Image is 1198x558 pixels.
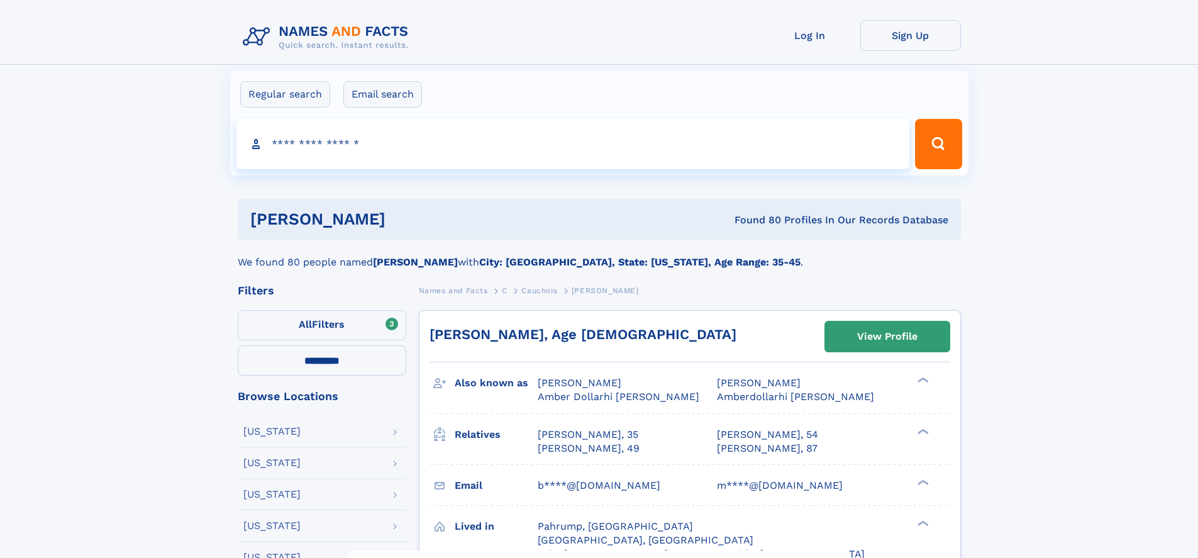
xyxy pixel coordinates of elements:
[243,458,301,468] div: [US_STATE]
[250,211,560,227] h1: [PERSON_NAME]
[238,240,961,270] div: We found 80 people named with .
[914,478,929,486] div: ❯
[243,489,301,499] div: [US_STATE]
[455,516,538,537] h3: Lived in
[299,318,312,330] span: All
[717,377,801,389] span: [PERSON_NAME]
[538,442,640,455] a: [PERSON_NAME], 49
[238,310,406,340] label: Filters
[419,282,488,298] a: Names and Facts
[717,442,818,455] a: [PERSON_NAME], 87
[430,326,736,342] a: [PERSON_NAME], Age [DEMOGRAPHIC_DATA]
[238,391,406,402] div: Browse Locations
[857,322,918,351] div: View Profile
[538,391,699,403] span: Amber Dollarhi [PERSON_NAME]
[860,20,961,51] a: Sign Up
[538,377,621,389] span: [PERSON_NAME]
[238,20,419,54] img: Logo Names and Facts
[455,475,538,496] h3: Email
[717,428,818,442] a: [PERSON_NAME], 54
[914,427,929,435] div: ❯
[243,521,301,531] div: [US_STATE]
[479,256,801,268] b: City: [GEOGRAPHIC_DATA], State: [US_STATE], Age Range: 35-45
[236,119,910,169] input: search input
[717,391,874,403] span: Amberdollarhi [PERSON_NAME]
[502,282,507,298] a: C
[538,534,753,546] span: [GEOGRAPHIC_DATA], [GEOGRAPHIC_DATA]
[455,372,538,394] h3: Also known as
[521,282,557,298] a: Cauchois
[373,256,458,268] b: [PERSON_NAME]
[538,428,638,442] a: [PERSON_NAME], 35
[760,20,860,51] a: Log In
[538,520,693,532] span: Pahrump, [GEOGRAPHIC_DATA]
[914,519,929,527] div: ❯
[914,376,929,384] div: ❯
[572,286,639,295] span: [PERSON_NAME]
[243,427,301,437] div: [US_STATE]
[502,286,507,295] span: C
[521,286,557,295] span: Cauchois
[240,81,330,108] label: Regular search
[343,81,422,108] label: Email search
[825,321,950,352] a: View Profile
[560,213,948,227] div: Found 80 Profiles In Our Records Database
[915,119,962,169] button: Search Button
[455,424,538,445] h3: Relatives
[238,285,406,296] div: Filters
